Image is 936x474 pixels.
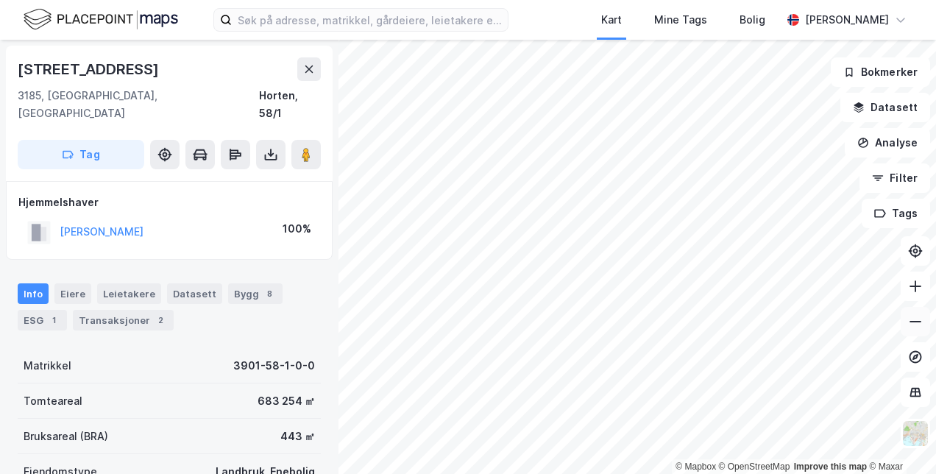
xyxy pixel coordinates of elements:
div: 3185, [GEOGRAPHIC_DATA], [GEOGRAPHIC_DATA] [18,87,259,122]
button: Tags [862,199,930,228]
div: Transaksjoner [73,310,174,330]
a: OpenStreetMap [719,461,790,472]
div: [STREET_ADDRESS] [18,57,162,81]
a: Mapbox [676,461,716,472]
iframe: Chat Widget [862,403,936,474]
div: Kart [601,11,622,29]
div: Bruksareal (BRA) [24,428,108,445]
div: Tomteareal [24,392,82,410]
img: logo.f888ab2527a4732fd821a326f86c7f29.svg [24,7,178,32]
div: Datasett [167,283,222,304]
div: ESG [18,310,67,330]
div: Horten, 58/1 [259,87,321,122]
button: Datasett [840,93,930,122]
a: Improve this map [794,461,867,472]
div: 3901-58-1-0-0 [233,357,315,375]
div: Matrikkel [24,357,71,375]
div: 443 ㎡ [280,428,315,445]
div: Bygg [228,283,283,304]
div: Eiere [54,283,91,304]
button: Analyse [845,128,930,158]
div: 1 [46,313,61,328]
div: [PERSON_NAME] [805,11,889,29]
button: Tag [18,140,144,169]
div: 8 [262,286,277,301]
div: Hjemmelshaver [18,194,320,211]
div: Bolig [740,11,765,29]
div: 100% [283,220,311,238]
div: Leietakere [97,283,161,304]
div: 2 [153,313,168,328]
button: Bokmerker [831,57,930,87]
div: 683 254 ㎡ [258,392,315,410]
div: Kontrollprogram for chat [862,403,936,474]
div: Mine Tags [654,11,707,29]
button: Filter [859,163,930,193]
input: Søk på adresse, matrikkel, gårdeiere, leietakere eller personer [232,9,508,31]
div: Info [18,283,49,304]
